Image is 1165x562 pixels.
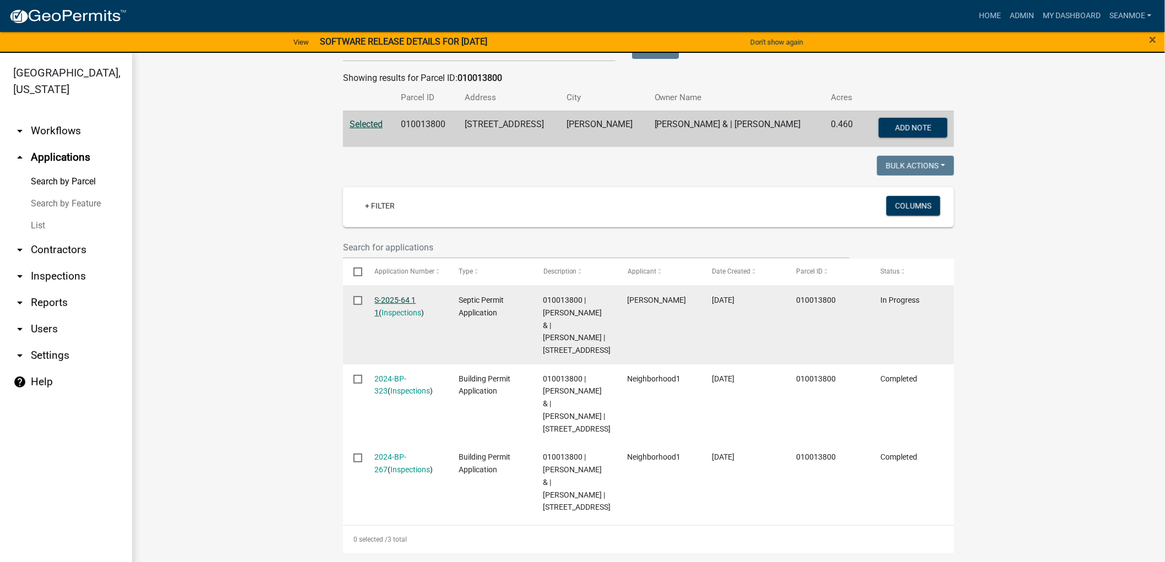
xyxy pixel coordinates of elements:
button: Add Note [879,118,948,138]
datatable-header-cell: Type [448,259,532,285]
i: arrow_drop_up [13,151,26,164]
span: Type [459,268,473,275]
th: Acres [824,85,863,111]
th: Parcel ID [394,85,458,111]
span: In Progress [880,296,919,304]
i: arrow_drop_down [13,323,26,336]
a: My Dashboard [1038,6,1105,26]
input: Search for applications [343,236,850,259]
button: Bulk Actions [877,156,954,176]
a: Home [975,6,1005,26]
span: 010013800 [796,452,836,461]
span: 08/21/2024 [712,452,734,461]
i: help [13,375,26,389]
a: View [289,33,313,51]
div: 3 total [343,526,954,553]
span: Completed [880,452,917,461]
strong: 010013800 [458,73,502,83]
button: Close [1150,33,1157,46]
button: Don't show again [746,33,808,51]
a: + Filter [356,196,404,216]
datatable-header-cell: Status [870,259,954,285]
a: Inspections [382,308,422,317]
div: ( ) [375,294,438,319]
div: ( ) [375,373,438,398]
span: Neighborhood1 [628,452,681,461]
i: arrow_drop_down [13,349,26,362]
span: Septic Permit Application [459,296,504,317]
span: Status [880,268,900,275]
th: Owner Name [648,85,825,111]
span: Applicant [628,268,656,275]
th: Address [458,85,560,111]
span: Building Permit Application [459,374,511,396]
span: Sean Moe [628,296,687,304]
span: × [1150,32,1157,47]
i: arrow_drop_down [13,124,26,138]
span: Description [543,268,577,275]
a: SeanMoe [1105,6,1156,26]
a: Admin [1005,6,1038,26]
i: arrow_drop_down [13,270,26,283]
span: Add Note [895,123,931,132]
td: 010013800 [394,111,458,147]
a: S-2025-64 1 1 [375,296,416,317]
span: 10/07/2024 [712,374,734,383]
datatable-header-cell: Description [533,259,617,285]
strong: SOFTWARE RELEASE DETAILS FOR [DATE] [320,36,487,47]
span: 010013800 [796,374,836,383]
span: Parcel ID [796,268,823,275]
a: Selected [350,119,383,129]
span: 010013800 | ANTHONY W RATKE & | ANGELA M RATKE | 16370 125TH AVE NE [543,452,611,511]
span: Date Created [712,268,750,275]
i: arrow_drop_down [13,243,26,257]
span: 010013800 [796,296,836,304]
span: Building Permit Application [459,452,511,474]
span: Application Number [375,268,435,275]
datatable-header-cell: Applicant [617,259,701,285]
td: 0.460 [824,111,863,147]
a: 2024-BP-267 [375,452,407,474]
datatable-header-cell: Date Created [701,259,786,285]
span: Neighborhood1 [628,374,681,383]
a: 2024-BP-323 [375,374,407,396]
span: 0 selected / [353,536,388,543]
a: Inspections [391,465,431,474]
button: Columns [886,196,940,216]
span: 010013800 | ANTHONY W RATKE & | ANGELA M RATKE | 16370 125TH AVE NE [543,296,611,354]
span: 09/08/2025 [712,296,734,304]
datatable-header-cell: Select [343,259,364,285]
span: Completed [880,374,917,383]
div: ( ) [375,451,438,476]
datatable-header-cell: Application Number [364,259,448,285]
a: Inspections [391,386,431,395]
i: arrow_drop_down [13,296,26,309]
td: [STREET_ADDRESS] [458,111,560,147]
th: City [560,85,648,111]
datatable-header-cell: Parcel ID [786,259,870,285]
td: [PERSON_NAME] & | [PERSON_NAME] [648,111,825,147]
span: 010013800 | ANTHONY W RATKE & | ANGELA M RATKE | 16370 125TH AVE NE [543,374,611,433]
div: Showing results for Parcel ID: [343,72,954,85]
td: [PERSON_NAME] [560,111,648,147]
